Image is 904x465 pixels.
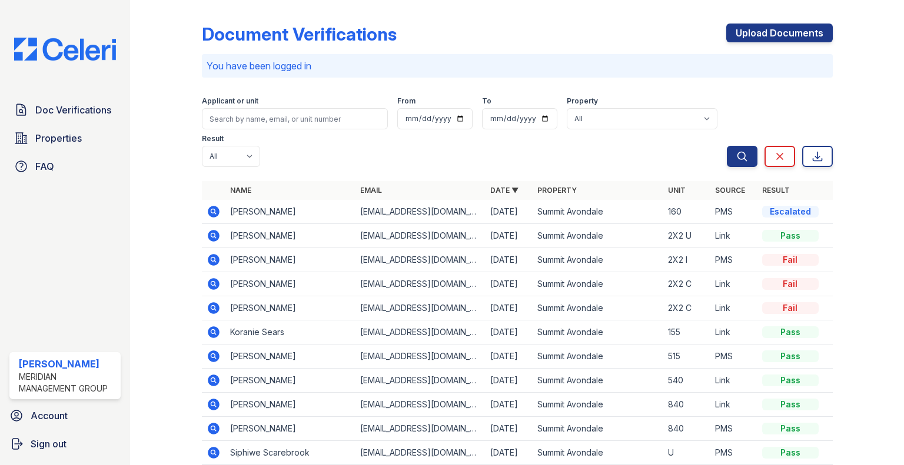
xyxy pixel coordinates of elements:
div: Pass [762,399,819,410]
td: [PERSON_NAME] [225,344,355,369]
label: Result [202,134,224,143]
td: 155 [663,320,710,344]
a: Property [537,186,577,195]
td: Summit Avondale [533,200,663,224]
td: [DATE] [486,272,533,296]
td: [DATE] [486,344,533,369]
td: Summit Avondale [533,296,663,320]
td: Siphiwe Scarebrook [225,441,355,465]
td: PMS [710,417,757,441]
td: Summit Avondale [533,417,663,441]
td: [DATE] [486,393,533,417]
td: PMS [710,248,757,272]
div: Fail [762,302,819,314]
div: Pass [762,447,819,459]
td: Link [710,393,757,417]
span: Account [31,409,68,423]
div: Meridian Management Group [19,371,116,394]
a: Result [762,186,790,195]
td: 160 [663,200,710,224]
td: [EMAIL_ADDRESS][DOMAIN_NAME] [355,248,486,272]
div: Fail [762,254,819,266]
label: Applicant or unit [202,96,258,106]
td: [DATE] [486,224,533,248]
td: [PERSON_NAME] [225,393,355,417]
td: 840 [663,417,710,441]
td: Summit Avondale [533,441,663,465]
a: Unit [668,186,686,195]
td: [EMAIL_ADDRESS][DOMAIN_NAME] [355,417,486,441]
a: Account [5,404,125,427]
div: Pass [762,374,819,386]
td: Summit Avondale [533,248,663,272]
span: Doc Verifications [35,103,111,117]
td: Summit Avondale [533,344,663,369]
td: PMS [710,441,757,465]
td: [DATE] [486,417,533,441]
td: Summit Avondale [533,224,663,248]
input: Search by name, email, or unit number [202,108,388,129]
td: [EMAIL_ADDRESS][DOMAIN_NAME] [355,369,486,393]
a: Sign out [5,432,125,456]
div: Pass [762,230,819,242]
div: Document Verifications [202,24,397,45]
a: Name [230,186,251,195]
td: Summit Avondale [533,369,663,393]
td: Link [710,272,757,296]
td: U [663,441,710,465]
td: Link [710,224,757,248]
td: [EMAIL_ADDRESS][DOMAIN_NAME] [355,393,486,417]
div: Pass [762,350,819,362]
td: 840 [663,393,710,417]
a: FAQ [9,155,121,178]
td: [PERSON_NAME] [225,369,355,393]
td: [EMAIL_ADDRESS][DOMAIN_NAME] [355,441,486,465]
td: [EMAIL_ADDRESS][DOMAIN_NAME] [355,320,486,344]
td: 540 [663,369,710,393]
td: [PERSON_NAME] [225,200,355,224]
td: [PERSON_NAME] [225,296,355,320]
td: [DATE] [486,200,533,224]
a: Properties [9,126,121,150]
td: 2X2 U [663,224,710,248]
label: Property [567,96,598,106]
td: PMS [710,344,757,369]
td: 515 [663,344,710,369]
td: [PERSON_NAME] [225,272,355,296]
td: [EMAIL_ADDRESS][DOMAIN_NAME] [355,272,486,296]
td: Summit Avondale [533,320,663,344]
span: Sign out [31,437,67,451]
td: Link [710,369,757,393]
a: Source [715,186,745,195]
a: Date ▼ [490,186,519,195]
span: FAQ [35,159,54,173]
div: Escalated [762,206,819,218]
a: Doc Verifications [9,98,121,122]
td: Summit Avondale [533,272,663,296]
td: 2X2 C [663,272,710,296]
td: [PERSON_NAME] [225,417,355,441]
span: Properties [35,131,82,145]
label: From [397,96,416,106]
td: [EMAIL_ADDRESS][DOMAIN_NAME] [355,224,486,248]
td: Summit Avondale [533,393,663,417]
td: Link [710,320,757,344]
td: [EMAIL_ADDRESS][DOMAIN_NAME] [355,200,486,224]
td: [PERSON_NAME] [225,224,355,248]
div: Fail [762,278,819,290]
td: Link [710,296,757,320]
label: To [482,96,491,106]
td: [DATE] [486,441,533,465]
td: [DATE] [486,369,533,393]
div: Pass [762,326,819,338]
div: [PERSON_NAME] [19,357,116,371]
td: Koranie Sears [225,320,355,344]
td: [DATE] [486,248,533,272]
td: [EMAIL_ADDRESS][DOMAIN_NAME] [355,344,486,369]
p: You have been logged in [207,59,828,73]
img: CE_Logo_Blue-a8612792a0a2168367f1c8372b55b34899dd931a85d93a1a3d3e32e68fde9ad4.png [5,38,125,61]
td: PMS [710,200,757,224]
td: [EMAIL_ADDRESS][DOMAIN_NAME] [355,296,486,320]
a: Upload Documents [726,24,833,42]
